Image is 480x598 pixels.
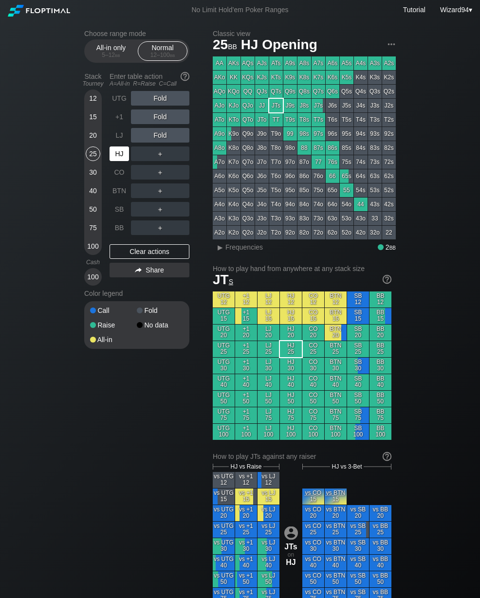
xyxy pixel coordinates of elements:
div: AQs [241,56,255,70]
div: 43s [368,198,382,211]
div: A8o [213,141,226,155]
div: Stack [80,69,106,91]
div: K9o [227,127,240,141]
div: 86s [326,141,339,155]
div: Normal [140,42,185,60]
div: BB [110,220,129,235]
div: QQ [241,85,255,98]
div: BTN 15 [325,308,347,324]
div: KK [227,71,240,84]
div: HJ 30 [280,358,302,374]
div: UTG 75 [213,407,235,423]
div: SB 25 [347,341,369,357]
div: A5o [213,183,226,197]
div: BB 25 [369,341,391,357]
div: LJ 15 [258,308,279,324]
div: 94s [354,127,368,141]
div: T8o [269,141,283,155]
div: BTN 50 [325,391,347,407]
div: 66 [326,169,339,183]
div: 92o [283,226,297,239]
div: LJ 30 [258,358,279,374]
div: BTN 75 [325,407,347,423]
div: A2s [382,56,396,70]
div: T2o [269,226,283,239]
div: Q7s [312,85,325,98]
div: BB 30 [369,358,391,374]
div: Q7o [241,155,255,169]
div: 62s [382,169,396,183]
div: 93s [368,127,382,141]
div: 25 [86,146,100,161]
span: bb [170,52,175,58]
div: K2o [227,226,240,239]
div: T6s [326,113,339,127]
div: 12 [86,91,100,106]
div: CO [110,165,129,180]
div: 20 [86,128,100,143]
div: ▸ [214,241,226,253]
div: K7s [312,71,325,84]
div: T9o [269,127,283,141]
div: 86o [297,169,311,183]
div: AKs [227,56,240,70]
div: 53o [340,212,353,225]
img: Floptimal logo [8,5,70,17]
div: A2o [213,226,226,239]
div: 85s [340,141,353,155]
div: HJ 12 [280,291,302,308]
div: 42s [382,198,396,211]
div: Q9s [283,85,297,98]
div: 94o [283,198,297,211]
div: AJs [255,56,269,70]
div: BB 15 [369,308,391,324]
div: 50 [86,202,100,217]
div: Tourney [80,80,106,87]
div: A7s [312,56,325,70]
div: A9o [213,127,226,141]
img: share.864f2f62.svg [135,268,142,273]
div: UTG 12 [213,291,235,308]
div: 75s [340,155,353,169]
div: K2s [382,71,396,84]
div: ▾ [438,4,474,15]
div: Q6o [241,169,255,183]
div: CO 30 [302,358,324,374]
div: 82o [297,226,311,239]
div: K8s [297,71,311,84]
div: All-in [90,336,137,343]
div: Fold [131,128,189,143]
div: 74o [312,198,325,211]
div: 74s [354,155,368,169]
div: All-in only [89,42,133,60]
div: J5o [255,183,269,197]
span: bb [228,40,237,51]
div: HJ 20 [280,325,302,341]
div: 95o [283,183,297,197]
div: J6o [255,169,269,183]
div: BTN 12 [325,291,347,308]
div: 30 [86,165,100,180]
div: ATo [213,113,226,127]
div: Q5s [340,85,353,98]
div: CO 12 [302,291,324,308]
div: LJ 50 [258,391,279,407]
div: BTN 40 [325,374,347,390]
div: Enter table action [110,69,189,91]
div: UTG 30 [213,358,235,374]
div: No Limit Hold’em Poker Ranges [177,6,303,16]
div: +1 15 [235,308,257,324]
div: BB 12 [369,291,391,308]
div: +1 12 [235,291,257,308]
div: 100 [86,239,100,254]
div: T3o [269,212,283,225]
div: JTs [269,99,283,112]
div: A6o [213,169,226,183]
div: Q2s [382,85,396,98]
div: BTN [110,183,129,198]
div: T7o [269,155,283,169]
div: SB 30 [347,358,369,374]
div: A4s [354,56,368,70]
div: QTo [241,113,255,127]
h2: Choose range mode [84,30,189,37]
